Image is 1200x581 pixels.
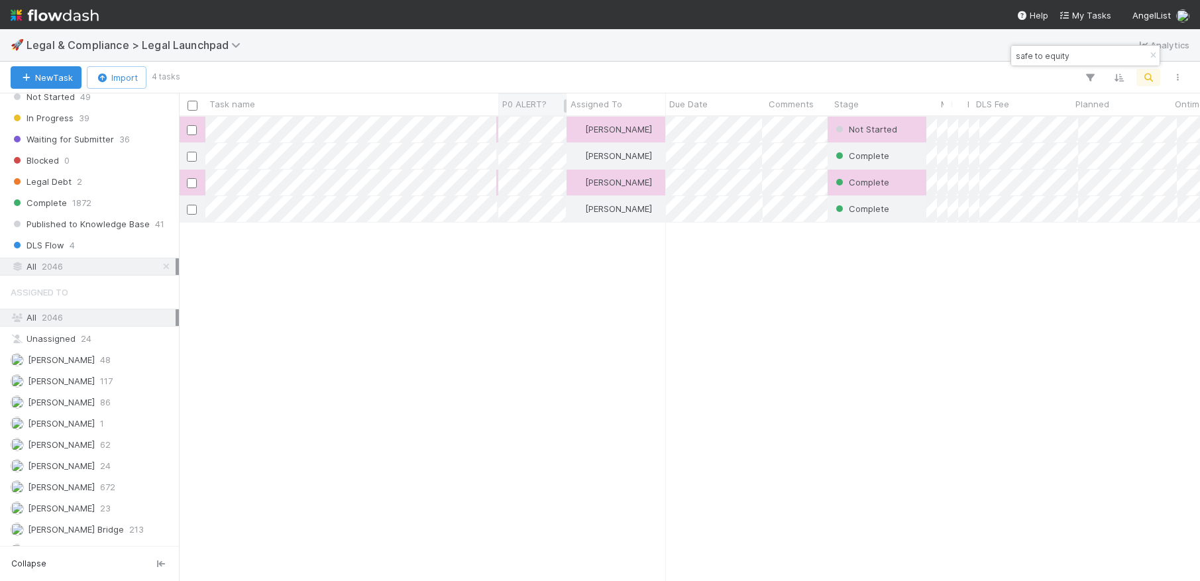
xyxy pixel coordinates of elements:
[81,331,91,347] span: 24
[28,376,95,386] span: [PERSON_NAME]
[11,309,176,326] div: All
[77,174,82,190] span: 2
[100,373,113,390] span: 117
[188,101,197,111] input: Toggle All Rows Selected
[941,97,944,111] span: Matter Type
[952,97,953,111] span: Legal Services Category
[11,396,24,409] img: avatar_9b18377c-2ab8-4698-9af2-31fe0779603e.png
[1132,10,1171,21] span: AngelList
[209,97,255,111] span: Task name
[502,97,547,111] span: P0 ALERT?
[42,258,63,275] span: 2046
[64,152,70,169] span: 0
[571,97,622,111] span: Assigned To
[28,354,95,365] span: [PERSON_NAME]
[849,124,897,134] span: Not Started
[119,131,130,148] span: 36
[1013,48,1146,64] input: Search...
[573,124,583,134] img: avatar_0b1dbcb8-f701-47e0-85bc-d79ccc0efe6c.png
[11,544,24,557] img: avatar_c076790d-28b7-4a7a-bad0-2a816e3f273c.png
[585,124,652,134] span: [PERSON_NAME]
[11,195,67,211] span: Complete
[27,38,247,52] span: Legal & Compliance > Legal Launchpad
[11,89,75,105] span: Not Started
[100,543,104,559] span: 1
[11,152,59,169] span: Blocked
[187,125,197,135] input: Toggle Row Selected
[1075,97,1109,111] span: Planned
[28,418,95,429] span: [PERSON_NAME]
[573,177,583,187] img: avatar_ba76ddef-3fd0-4be4-9bc3-126ad567fcd5.png
[11,417,24,430] img: avatar_e7d5656d-bda2-4d83-89d6-b6f9721f96bd.png
[11,258,176,275] div: All
[11,459,24,472] img: avatar_e79b5690-6eb7-467c-97bb-55e5d29541a1.png
[573,203,583,214] img: avatar_ba76ddef-3fd0-4be4-9bc3-126ad567fcd5.png
[11,131,114,148] span: Waiting for Submitter
[11,480,24,494] img: avatar_ba76ddef-3fd0-4be4-9bc3-126ad567fcd5.png
[100,437,111,453] span: 62
[72,195,91,211] span: 1872
[42,312,63,323] span: 2046
[11,110,74,127] span: In Progress
[28,482,95,492] span: [PERSON_NAME]
[79,110,89,127] span: 39
[187,152,197,162] input: Toggle Row Selected
[28,503,95,513] span: [PERSON_NAME]
[11,374,24,388] img: avatar_764264af-fc64-48ee-9ff7-d72d3801ac54.png
[1059,10,1111,21] span: My Tasks
[849,203,889,214] span: Complete
[11,216,150,233] span: Published to Knowledge Base
[11,523,24,536] img: avatar_4038989c-07b2-403a-8eae-aaaab2974011.png
[1176,9,1189,23] img: avatar_0b1dbcb8-f701-47e0-85bc-d79ccc0efe6c.png
[976,97,1009,111] span: DLS Fee
[100,479,115,496] span: 672
[769,97,814,111] span: Comments
[70,237,75,254] span: 4
[11,502,24,515] img: avatar_19e755a3-ac7f-4634-82f7-0d4c85addabd.png
[100,394,111,411] span: 86
[100,458,111,474] span: 24
[849,177,889,187] span: Complete
[849,150,889,161] span: Complete
[11,438,24,451] img: avatar_a4636af5-5cff-4727-96ca-57e288ae360f.png
[585,177,652,187] span: [PERSON_NAME]
[28,545,95,556] span: [PERSON_NAME]
[28,524,124,535] span: [PERSON_NAME] Bridge
[1137,37,1189,53] a: Analytics
[28,460,95,471] span: [PERSON_NAME]
[155,216,164,233] span: 41
[11,4,99,26] img: logo-inverted-e16ddd16eac7371096b0.svg
[11,331,176,347] div: Unassigned
[967,97,969,111] span: Reason for Non-Billable
[834,97,859,111] span: Stage
[11,66,82,89] button: NewTask
[187,205,197,215] input: Toggle Row Selected
[28,397,95,407] span: [PERSON_NAME]
[585,203,652,214] span: [PERSON_NAME]
[11,279,68,305] span: Assigned To
[585,150,652,161] span: [PERSON_NAME]
[11,174,72,190] span: Legal Debt
[129,521,144,538] span: 213
[11,39,24,50] span: 🚀
[152,71,180,83] small: 4 tasks
[80,89,91,105] span: 49
[187,178,197,188] input: Toggle Row Selected
[11,237,64,254] span: DLS Flow
[11,558,46,570] span: Collapse
[669,97,708,111] span: Due Date
[11,353,24,366] img: avatar_2c958fe4-7690-4b4d-a881-c5dfc7d29e13.png
[1016,9,1048,22] div: Help
[28,439,95,450] span: [PERSON_NAME]
[573,150,583,161] img: avatar_0b1dbcb8-f701-47e0-85bc-d79ccc0efe6c.png
[100,415,104,432] span: 1
[87,66,146,89] button: Import
[100,500,111,517] span: 23
[100,352,111,368] span: 48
